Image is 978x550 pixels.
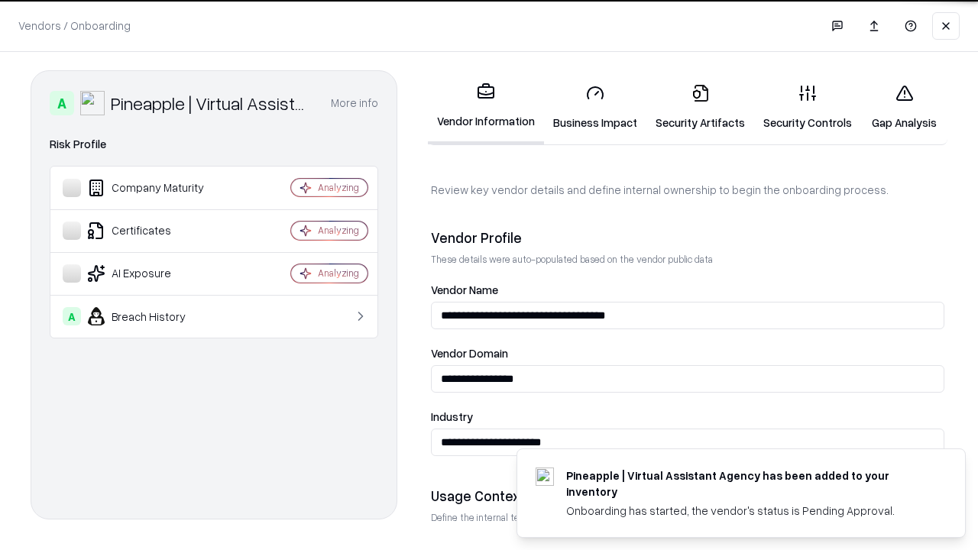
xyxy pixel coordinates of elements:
[431,511,944,524] p: Define the internal team and reason for using this vendor. This helps assess business relevance a...
[50,135,378,154] div: Risk Profile
[63,307,245,325] div: Breach History
[566,503,928,519] div: Onboarding has started, the vendor's status is Pending Approval.
[431,487,944,505] div: Usage Context
[111,91,313,115] div: Pineapple | Virtual Assistant Agency
[431,182,944,198] p: Review key vendor details and define internal ownership to begin the onboarding process.
[331,89,378,117] button: More info
[63,222,245,240] div: Certificates
[566,467,928,500] div: Pineapple | Virtual Assistant Agency has been added to your inventory
[50,91,74,115] div: A
[431,348,944,359] label: Vendor Domain
[18,18,131,34] p: Vendors / Onboarding
[318,181,359,194] div: Analyzing
[428,70,544,144] a: Vendor Information
[431,411,944,422] label: Industry
[318,267,359,280] div: Analyzing
[754,72,861,143] a: Security Controls
[861,72,947,143] a: Gap Analysis
[646,72,754,143] a: Security Artifacts
[80,91,105,115] img: Pineapple | Virtual Assistant Agency
[63,307,81,325] div: A
[318,224,359,237] div: Analyzing
[63,179,245,197] div: Company Maturity
[431,228,944,247] div: Vendor Profile
[431,253,944,266] p: These details were auto-populated based on the vendor public data
[536,467,554,486] img: trypineapple.com
[63,264,245,283] div: AI Exposure
[544,72,646,143] a: Business Impact
[431,284,944,296] label: Vendor Name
